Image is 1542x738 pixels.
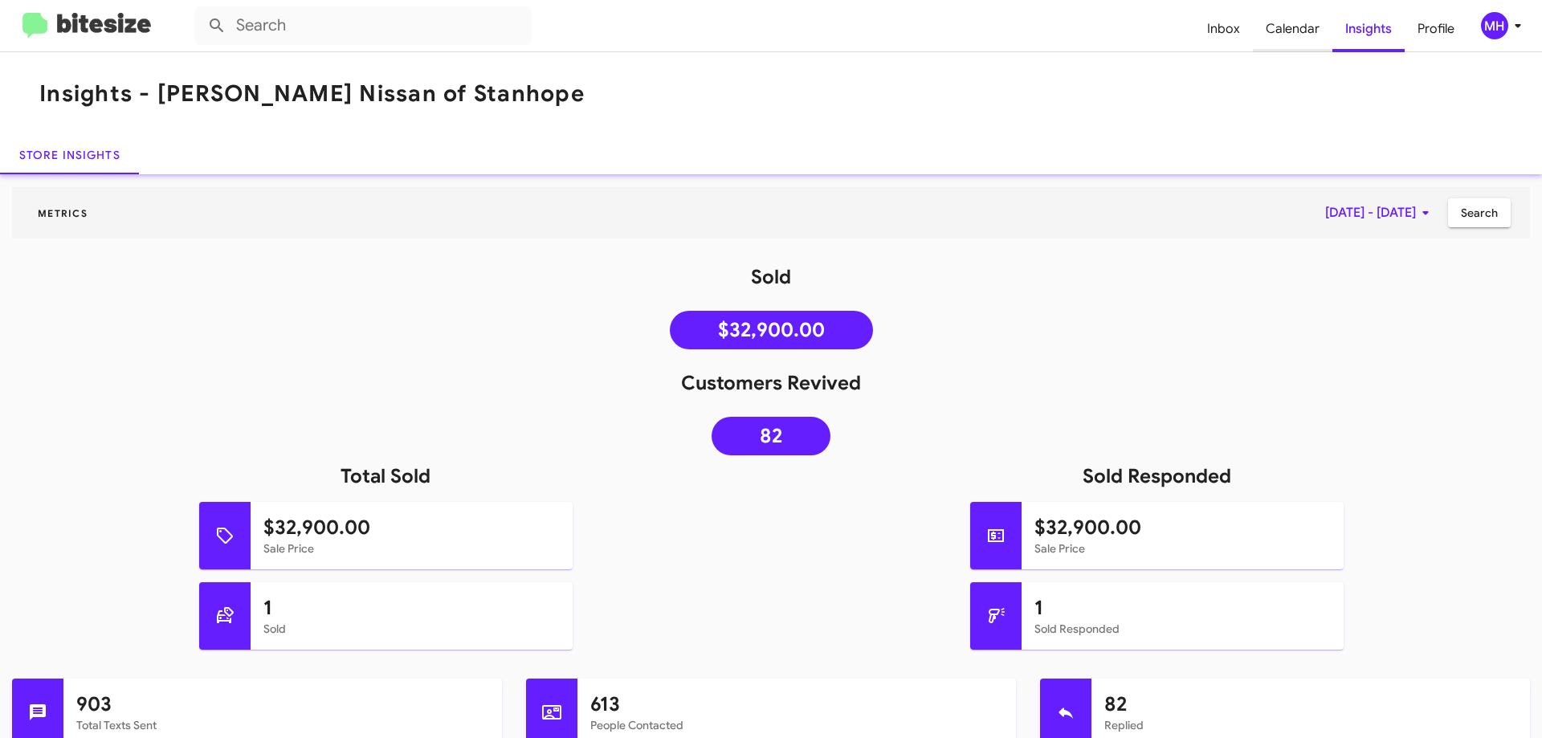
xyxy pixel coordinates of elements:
div: MH [1481,12,1508,39]
h1: $32,900.00 [263,515,560,540]
h1: Insights - [PERSON_NAME] Nissan of Stanhope [39,81,585,107]
h1: 903 [76,691,489,717]
h1: 82 [1104,691,1517,717]
a: Insights [1332,6,1405,52]
h1: 1 [263,595,560,621]
mat-card-subtitle: People Contacted [590,717,1003,733]
span: 82 [760,428,782,444]
span: Search [1461,198,1498,227]
mat-card-subtitle: Replied [1104,717,1517,733]
button: [DATE] - [DATE] [1312,198,1448,227]
mat-card-subtitle: Total Texts Sent [76,717,489,733]
a: Profile [1405,6,1467,52]
span: Metrics [25,207,100,219]
button: MH [1467,12,1524,39]
a: Inbox [1194,6,1253,52]
input: Search [194,6,532,45]
h1: Sold Responded [771,463,1542,489]
span: [DATE] - [DATE] [1325,198,1435,227]
span: $32,900.00 [718,322,825,338]
h1: $32,900.00 [1034,515,1331,540]
button: Search [1448,198,1511,227]
h1: 613 [590,691,1003,717]
mat-card-subtitle: Sold [263,621,560,637]
mat-card-subtitle: Sale Price [263,540,560,557]
h1: 1 [1034,595,1331,621]
mat-card-subtitle: Sold Responded [1034,621,1331,637]
mat-card-subtitle: Sale Price [1034,540,1331,557]
a: Calendar [1253,6,1332,52]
